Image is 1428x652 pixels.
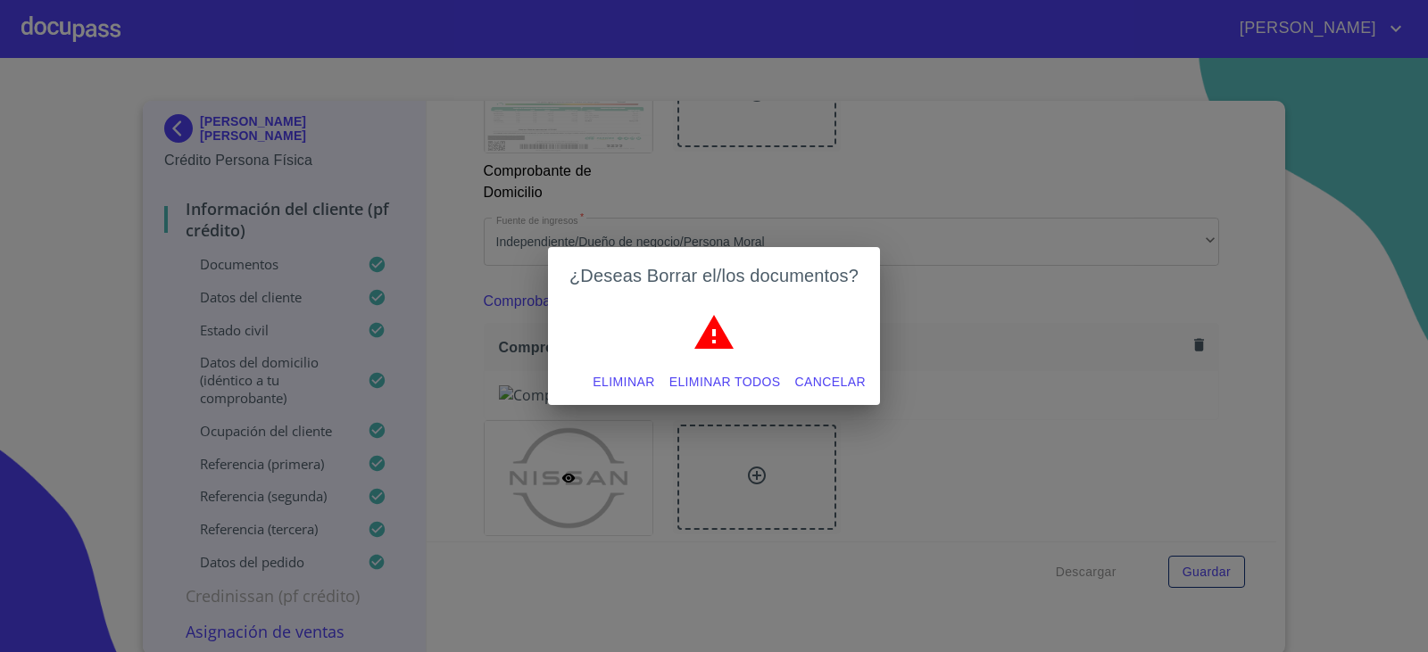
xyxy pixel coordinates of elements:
button: Eliminar [585,366,661,399]
button: Cancelar [788,366,873,399]
span: Cancelar [795,371,866,393]
span: Eliminar todos [669,371,781,393]
span: Eliminar [593,371,654,393]
h2: ¿Deseas Borrar el/los documentos? [569,261,859,290]
button: Eliminar todos [662,366,788,399]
